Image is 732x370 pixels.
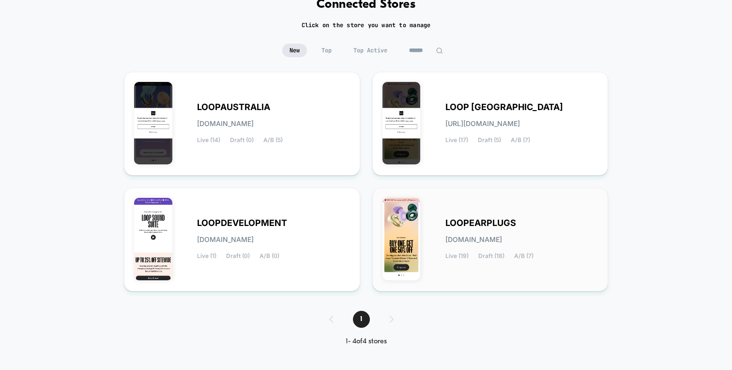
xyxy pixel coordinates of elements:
[134,198,172,280] img: LOOPDEVELOPMENT
[382,198,421,280] img: LOOPEARPLUGS
[263,137,283,144] span: A/B (5)
[445,137,468,144] span: Live (17)
[197,137,220,144] span: Live (14)
[478,253,504,259] span: Draft (18)
[511,137,530,144] span: A/B (7)
[382,82,421,164] img: LOOP_UNITED_STATES
[445,120,520,127] span: [URL][DOMAIN_NAME]
[302,21,431,29] h2: Click on the store you want to manage
[445,220,516,226] span: LOOPEARPLUGS
[197,253,216,259] span: Live (1)
[197,104,270,111] span: LOOPAUSTRALIA
[197,120,254,127] span: [DOMAIN_NAME]
[346,44,395,57] span: Top Active
[259,253,279,259] span: A/B (0)
[282,44,307,57] span: New
[230,137,254,144] span: Draft (0)
[514,253,534,259] span: A/B (7)
[436,47,443,54] img: edit
[445,253,469,259] span: Live (19)
[478,137,501,144] span: Draft (5)
[353,311,370,328] span: 1
[445,236,502,243] span: [DOMAIN_NAME]
[226,253,250,259] span: Draft (0)
[314,44,339,57] span: Top
[134,82,172,164] img: LOOPAUSTRALIA
[445,104,563,111] span: LOOP [GEOGRAPHIC_DATA]
[320,338,413,346] div: 1 - 4 of 4 stores
[197,220,287,226] span: LOOPDEVELOPMENT
[197,236,254,243] span: [DOMAIN_NAME]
